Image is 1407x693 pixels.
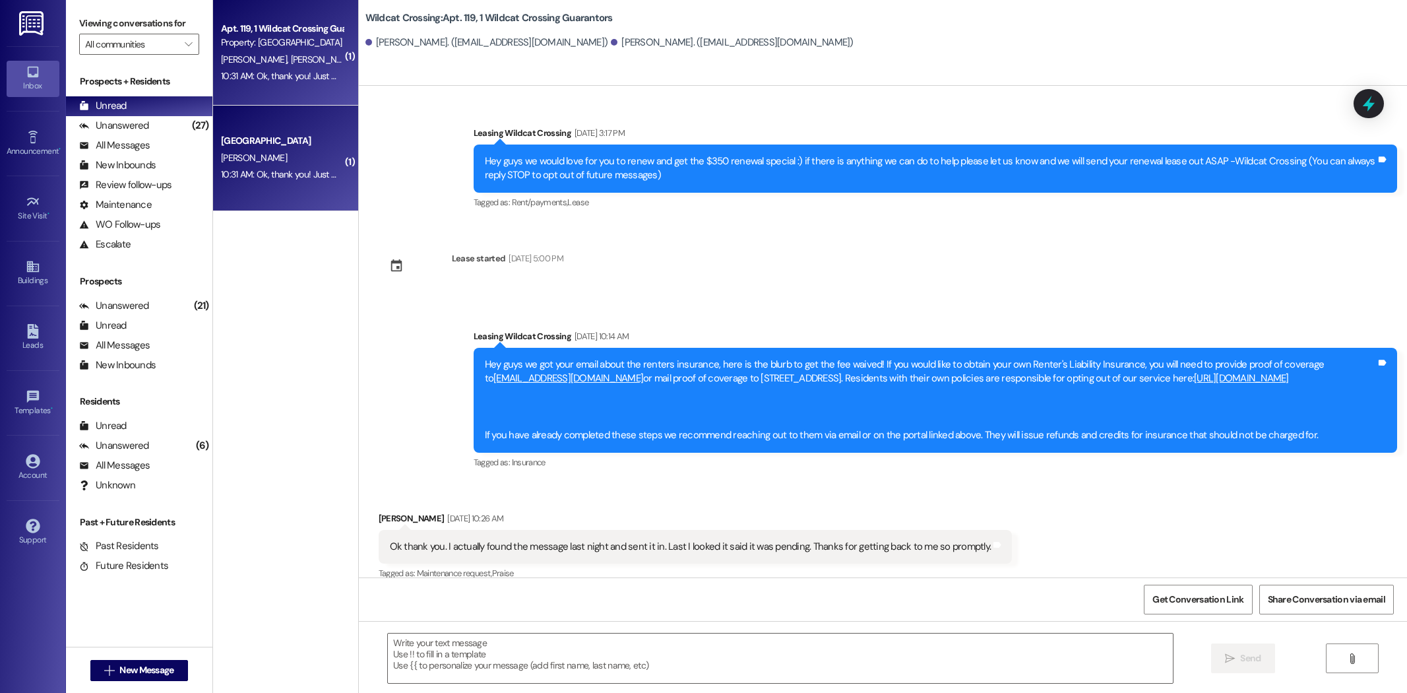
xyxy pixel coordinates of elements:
div: Residents [66,395,212,409]
div: Maintenance [79,198,152,212]
span: [PERSON_NAME] [290,53,356,65]
div: Unread [79,419,127,433]
div: [DATE] 3:17 PM [571,126,625,140]
div: Unknown [79,478,135,492]
label: Viewing conversations for [79,13,199,34]
span: Insurance [512,457,546,468]
span: Rent/payments , [512,197,568,208]
div: Future Residents [79,559,168,573]
div: Unread [79,319,127,333]
div: All Messages [79,459,150,473]
div: Apt. 119, 1 Wildcat Crossing Guarantors [221,22,343,36]
div: (6) [193,436,212,456]
button: New Message [90,660,188,681]
div: New Inbounds [79,358,156,372]
span: [PERSON_NAME] [221,53,291,65]
a: Templates • [7,385,59,421]
div: Tagged as: [379,564,1013,583]
div: [DATE] 10:26 AM [444,511,503,525]
span: Maintenance request , [417,568,492,579]
a: Buildings [7,255,59,291]
div: Unanswered [79,119,149,133]
div: Past Residents [79,539,159,553]
div: [PERSON_NAME]. ([EMAIL_ADDRESS][DOMAIN_NAME]) [611,36,854,49]
div: Lease started [452,251,506,265]
i:  [1225,653,1235,664]
div: Unanswered [79,439,149,453]
div: Past + Future Residents [66,515,212,529]
span: [PERSON_NAME] [221,152,287,164]
div: (27) [189,115,212,136]
a: [EMAIL_ADDRESS][DOMAIN_NAME] [493,372,643,385]
div: All Messages [79,139,150,152]
i:  [1347,653,1357,664]
div: Leasing Wildcat Crossing [474,329,1397,348]
div: 10:31 AM: Ok, thank you! Just wanted to make sure it did not get lost in the mail! We sometimes h... [221,70,1293,82]
span: Praise [492,568,514,579]
div: [PERSON_NAME]. ([EMAIL_ADDRESS][DOMAIN_NAME]) [365,36,608,49]
span: Share Conversation via email [1268,593,1385,607]
div: Review follow-ups [79,178,172,192]
div: Hey guys we got your email about the renters insurance, here is the blurb to get the fee waived! ... [485,358,1376,443]
button: Share Conversation via email [1259,585,1394,614]
div: [DATE] 10:14 AM [571,329,629,343]
div: Tagged as: [474,193,1397,212]
a: Inbox [7,61,59,96]
div: New Inbounds [79,158,156,172]
div: [DATE] 5:00 PM [505,251,563,265]
div: Ok thank you. I actually found the message last night and sent it in. Last I looked it said it wa... [390,540,991,554]
div: Unread [79,99,127,113]
button: Send [1211,643,1275,673]
input: All communities [85,34,178,55]
span: Lease [567,197,588,208]
span: New Message [119,663,173,677]
div: [PERSON_NAME] [379,511,1013,530]
a: Leads [7,320,59,356]
a: Account [7,450,59,486]
span: Send [1240,651,1261,665]
div: Leasing Wildcat Crossing [474,126,1397,145]
a: Support [7,515,59,550]
div: (21) [191,296,212,316]
div: Hey guys we would love for you to renew and get the $350 renewal special :) if there is anything ... [485,154,1376,183]
div: 10:31 AM: Ok, thank you! Just wanted to make sure it did not get lost in the mail! We sometimes h... [221,168,1293,180]
b: Wildcat Crossing: Apt. 119, 1 Wildcat Crossing Guarantors [365,11,613,25]
span: • [47,209,49,218]
button: Get Conversation Link [1144,585,1252,614]
a: [URL][DOMAIN_NAME] [1194,372,1289,385]
div: All Messages [79,339,150,352]
i:  [185,39,192,49]
div: Unanswered [79,299,149,313]
a: Site Visit • [7,191,59,226]
span: • [59,145,61,154]
img: ResiDesk Logo [19,11,46,36]
div: Property: [GEOGRAPHIC_DATA] [221,36,343,49]
div: Escalate [79,238,131,251]
span: • [51,404,53,413]
div: Tagged as: [474,453,1397,472]
div: Prospects + Residents [66,75,212,88]
div: Prospects [66,275,212,288]
i:  [104,665,114,676]
div: WO Follow-ups [79,218,160,232]
span: Get Conversation Link [1152,593,1243,607]
div: [GEOGRAPHIC_DATA] [221,134,343,148]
